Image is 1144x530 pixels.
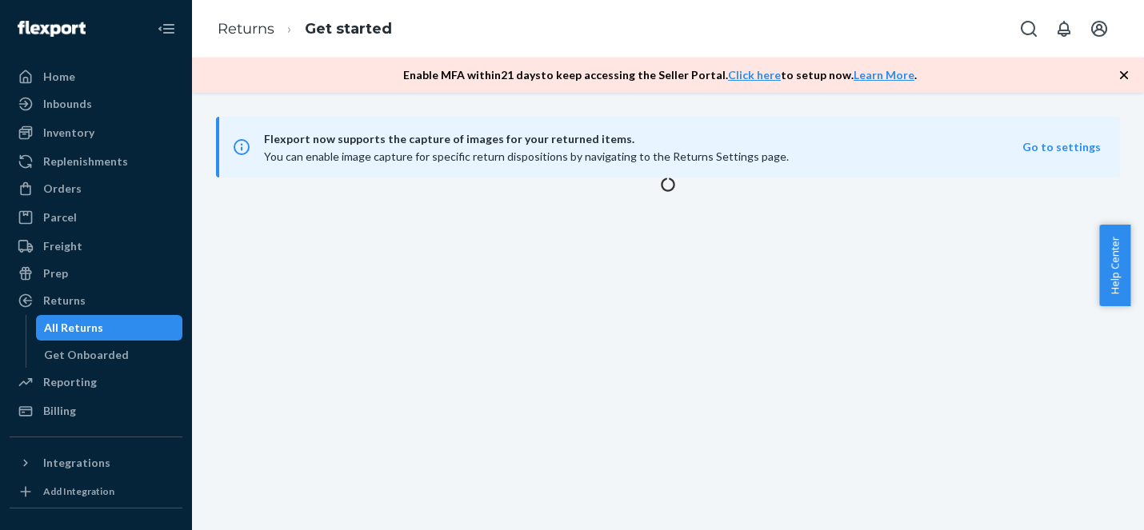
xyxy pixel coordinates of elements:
[305,20,392,38] a: Get started
[150,13,182,45] button: Close Navigation
[10,261,182,286] a: Prep
[264,130,1022,149] span: Flexport now supports the capture of images for your returned items.
[43,455,110,471] div: Integrations
[43,181,82,197] div: Orders
[43,238,82,254] div: Freight
[10,91,182,117] a: Inbounds
[10,369,182,395] a: Reporting
[1099,225,1130,306] button: Help Center
[43,403,76,419] div: Billing
[10,64,182,90] a: Home
[1048,13,1080,45] button: Open notifications
[36,315,183,341] a: All Returns
[10,482,182,501] a: Add Integration
[18,21,86,37] img: Flexport logo
[36,342,183,368] a: Get Onboarded
[43,96,92,112] div: Inbounds
[218,20,274,38] a: Returns
[1022,139,1101,155] button: Go to settings
[10,120,182,145] a: Inventory
[43,125,94,141] div: Inventory
[43,293,86,309] div: Returns
[43,374,97,390] div: Reporting
[10,450,182,476] button: Integrations
[43,153,128,169] div: Replenishments
[10,233,182,259] a: Freight
[10,288,182,313] a: Returns
[43,265,68,281] div: Prep
[10,398,182,424] a: Billing
[10,205,182,230] a: Parcel
[44,347,129,363] div: Get Onboarded
[264,149,789,163] span: You can enable image capture for specific return dispositions by navigating to the Returns Settin...
[43,484,114,498] div: Add Integration
[10,176,182,201] a: Orders
[1013,13,1045,45] button: Open Search Box
[205,6,405,53] ol: breadcrumbs
[44,320,103,336] div: All Returns
[10,149,182,174] a: Replenishments
[728,68,781,82] a: Click here
[854,68,914,82] a: Learn More
[1083,13,1115,45] button: Open account menu
[403,67,917,83] p: Enable MFA within 21 days to keep accessing the Seller Portal. to setup now. .
[43,209,77,225] div: Parcel
[43,69,75,85] div: Home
